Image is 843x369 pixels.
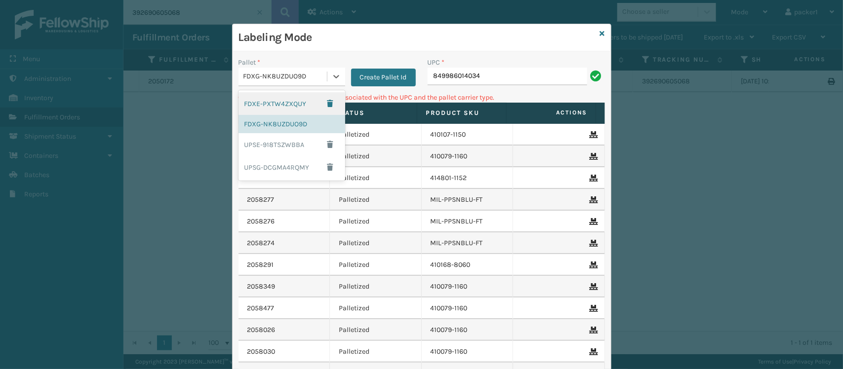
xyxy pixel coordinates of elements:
td: Palletized [330,319,422,341]
td: 410079-1160 [422,297,514,319]
i: Remove From Pallet [590,327,596,333]
td: MIL-PPSNBLU-FT [422,232,514,254]
label: Status [337,109,408,117]
i: Remove From Pallet [590,131,596,138]
i: Remove From Pallet [590,348,596,355]
td: Palletized [330,276,422,297]
i: Remove From Pallet [590,283,596,290]
i: Remove From Pallet [590,175,596,182]
a: 2058030 [247,347,276,357]
td: Palletized [330,167,422,189]
td: 410079-1160 [422,146,514,167]
td: Palletized [330,124,422,146]
td: Palletized [330,189,422,211]
a: 2058349 [247,282,276,292]
a: 2058477 [247,303,275,313]
button: Create Pallet Id [351,69,416,86]
span: Actions [510,105,594,121]
td: 414801-1152 [422,167,514,189]
td: 410079-1160 [422,319,514,341]
p: Can't find any fulfillment orders associated with the UPC and the pallet carrier type. [239,92,605,103]
td: Palletized [330,297,422,319]
h3: Labeling Mode [239,30,596,45]
i: Remove From Pallet [590,153,596,160]
div: UPSE-918TSZWBBA [239,133,345,156]
label: Product SKU [426,109,497,117]
a: 2058026 [247,325,276,335]
td: Palletized [330,254,422,276]
td: Palletized [330,232,422,254]
td: MIL-PPSNBLU-FT [422,211,514,232]
i: Remove From Pallet [590,261,596,268]
a: 2058277 [247,195,275,205]
div: FDXG-NK8UZDUO9D [243,72,328,82]
td: 410079-1160 [422,341,514,363]
a: 2058274 [247,238,275,248]
td: Palletized [330,146,422,167]
td: Palletized [330,211,422,232]
a: 2058276 [247,217,275,226]
div: UPSG-DCGMA4RQMY [239,156,345,179]
td: MIL-PPSNBLU-FT [422,189,514,211]
td: 410107-1150 [422,124,514,146]
label: Pallet [239,57,261,68]
i: Remove From Pallet [590,305,596,312]
td: Palletized [330,341,422,363]
i: Remove From Pallet [590,196,596,203]
i: Remove From Pallet [590,240,596,247]
a: 2058291 [247,260,274,270]
div: FDXG-NK8UZDUO9D [239,115,345,133]
div: FDXE-PXTW4ZXQUY [239,92,345,115]
i: Remove From Pallet [590,218,596,225]
label: UPC [428,57,445,68]
td: 410168-8060 [422,254,514,276]
td: 410079-1160 [422,276,514,297]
